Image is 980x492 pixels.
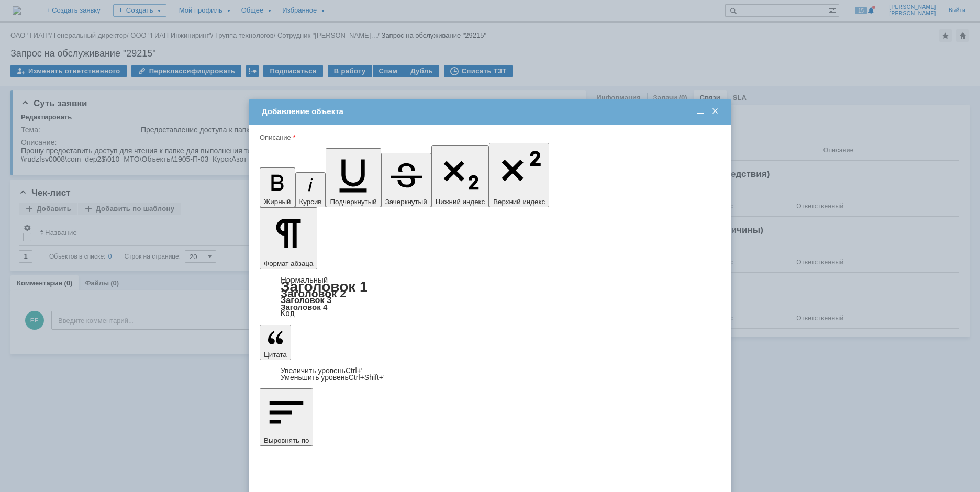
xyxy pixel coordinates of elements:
[260,207,317,269] button: Формат абзаца
[281,303,327,311] a: Заголовок 4
[262,107,720,116] div: Добавление объекта
[436,198,485,206] span: Нижний индекс
[695,107,706,116] span: Свернуть (Ctrl + M)
[281,278,368,295] a: Заголовок 1
[260,388,313,446] button: Выровнять по
[349,373,385,382] span: Ctrl+Shift+'
[260,325,291,360] button: Цитата
[281,295,331,305] a: Заголовок 3
[330,198,376,206] span: Подчеркнутый
[260,167,295,207] button: Жирный
[281,287,346,299] a: Заголовок 2
[489,143,549,207] button: Верхний индекс
[260,134,718,141] div: Описание
[493,198,545,206] span: Верхний индекс
[281,373,385,382] a: Decrease
[260,367,720,381] div: Цитата
[264,351,287,359] span: Цитата
[346,366,363,375] span: Ctrl+'
[326,148,381,207] button: Подчеркнутый
[431,145,489,207] button: Нижний индекс
[295,172,326,207] button: Курсив
[281,366,363,375] a: Increase
[264,437,309,444] span: Выровнять по
[264,198,291,206] span: Жирный
[264,260,313,267] span: Формат абзаца
[281,309,295,318] a: Код
[281,275,328,284] a: Нормальный
[381,153,431,207] button: Зачеркнутый
[385,198,427,206] span: Зачеркнутый
[260,276,720,317] div: Формат абзаца
[710,107,720,116] span: Закрыть
[299,198,322,206] span: Курсив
